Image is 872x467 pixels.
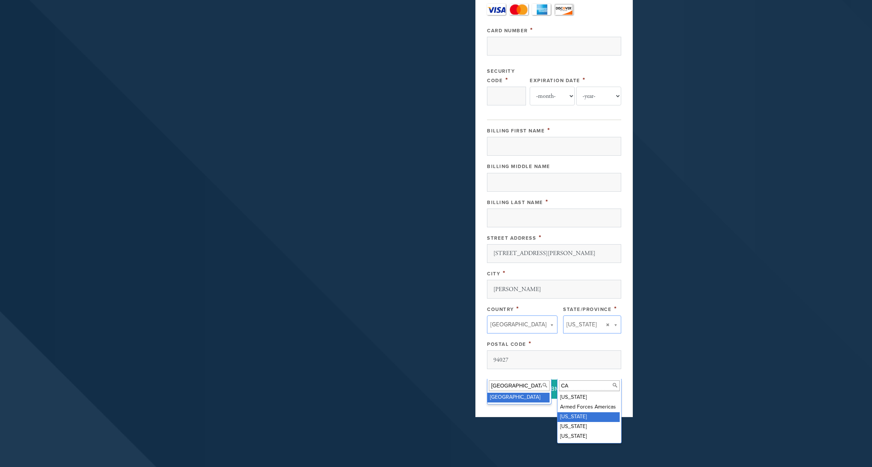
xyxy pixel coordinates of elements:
[557,393,620,402] div: [US_STATE]
[557,402,620,412] div: Armed Forces Americas
[557,422,620,432] div: [US_STATE]
[557,412,620,422] div: [US_STATE]
[557,432,620,441] div: [US_STATE]
[487,393,550,402] div: [GEOGRAPHIC_DATA]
